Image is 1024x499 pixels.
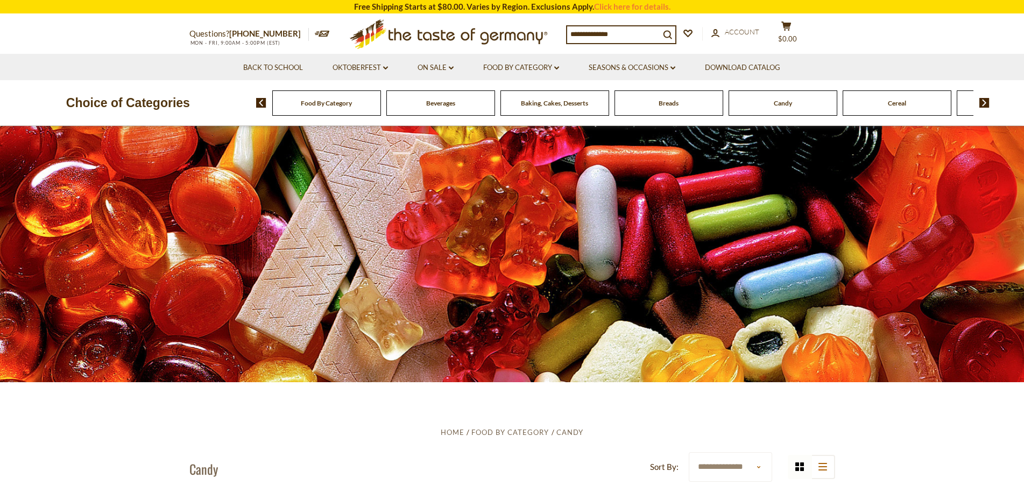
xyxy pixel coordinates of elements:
[189,40,281,46] span: MON - FRI, 9:00AM - 5:00PM (EST)
[650,460,679,474] label: Sort By:
[594,2,670,11] a: Click here for details.
[888,99,906,107] a: Cereal
[483,62,559,74] a: Food By Category
[301,99,352,107] a: Food By Category
[333,62,388,74] a: Oktoberfest
[774,99,792,107] a: Candy
[711,26,759,38] a: Account
[189,27,309,41] p: Questions?
[441,428,464,437] a: Home
[189,461,218,477] h1: Candy
[725,27,759,36] span: Account
[471,428,549,437] a: Food By Category
[778,34,797,43] span: $0.00
[556,428,583,437] a: Candy
[659,99,679,107] a: Breads
[426,99,455,107] a: Beverages
[229,29,301,38] a: [PHONE_NUMBER]
[256,98,266,108] img: previous arrow
[589,62,675,74] a: Seasons & Occasions
[705,62,780,74] a: Download Catalog
[979,98,990,108] img: next arrow
[771,21,803,48] button: $0.00
[418,62,454,74] a: On Sale
[243,62,303,74] a: Back to School
[521,99,588,107] a: Baking, Cakes, Desserts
